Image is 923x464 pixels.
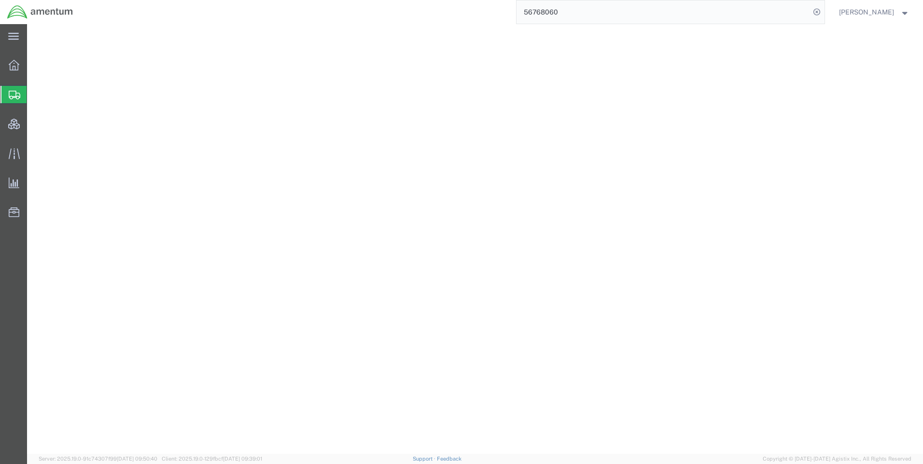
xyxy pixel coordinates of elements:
span: Client: 2025.19.0-129fbcf [162,456,262,462]
iframe: FS Legacy Container [27,24,923,454]
button: [PERSON_NAME] [839,6,910,18]
span: Copyright © [DATE]-[DATE] Agistix Inc., All Rights Reserved [763,455,911,463]
img: logo [7,5,73,19]
span: Ray Cheatteam [839,7,894,17]
input: Search for shipment number, reference number [517,0,810,24]
a: Support [413,456,437,462]
span: [DATE] 09:50:40 [117,456,157,462]
span: Server: 2025.19.0-91c74307f99 [39,456,157,462]
span: [DATE] 09:39:01 [223,456,262,462]
a: Feedback [437,456,461,462]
